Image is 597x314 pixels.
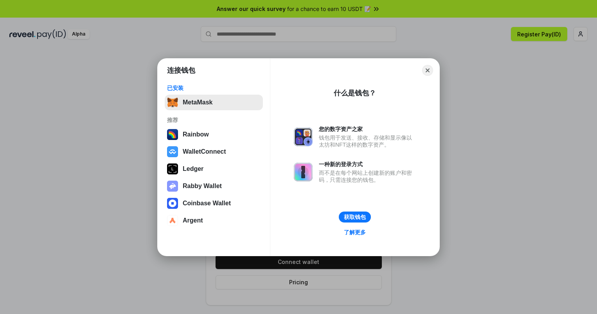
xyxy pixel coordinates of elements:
div: 推荐 [167,117,261,124]
div: 已安装 [167,84,261,92]
div: 获取钱包 [344,214,366,221]
h1: 连接钱包 [167,66,195,75]
button: Close [422,65,433,76]
div: 而不是在每个网站上创建新的账户和密码，只需连接您的钱包。 [319,169,416,183]
img: svg+xml,%3Csvg%20width%3D%2228%22%20height%3D%2228%22%20viewBox%3D%220%200%2028%2028%22%20fill%3D... [167,146,178,157]
button: MetaMask [165,95,263,110]
img: svg+xml,%3Csvg%20xmlns%3D%22http%3A%2F%2Fwww.w3.org%2F2000%2Fsvg%22%20fill%3D%22none%22%20viewBox... [294,163,313,181]
button: Argent [165,213,263,228]
div: 钱包用于发送、接收、存储和显示像以太坊和NFT这样的数字资产。 [319,134,416,148]
img: svg+xml,%3Csvg%20xmlns%3D%22http%3A%2F%2Fwww.w3.org%2F2000%2Fsvg%22%20width%3D%2228%22%20height%3... [167,163,178,174]
div: WalletConnect [183,148,226,155]
div: Rabby Wallet [183,183,222,190]
img: svg+xml,%3Csvg%20xmlns%3D%22http%3A%2F%2Fwww.w3.org%2F2000%2Fsvg%22%20fill%3D%22none%22%20viewBox... [167,181,178,192]
img: svg+xml,%3Csvg%20width%3D%2228%22%20height%3D%2228%22%20viewBox%3D%220%200%2028%2028%22%20fill%3D... [167,198,178,209]
img: svg+xml,%3Csvg%20xmlns%3D%22http%3A%2F%2Fwww.w3.org%2F2000%2Fsvg%22%20fill%3D%22none%22%20viewBox... [294,127,313,146]
div: 了解更多 [344,229,366,236]
img: svg+xml,%3Csvg%20width%3D%22120%22%20height%3D%22120%22%20viewBox%3D%220%200%20120%20120%22%20fil... [167,129,178,140]
button: Rainbow [165,127,263,142]
img: svg+xml,%3Csvg%20width%3D%2228%22%20height%3D%2228%22%20viewBox%3D%220%200%2028%2028%22%20fill%3D... [167,215,178,226]
div: 一种新的登录方式 [319,161,416,168]
button: Ledger [165,161,263,177]
button: WalletConnect [165,144,263,160]
button: Rabby Wallet [165,178,263,194]
div: Coinbase Wallet [183,200,231,207]
div: Rainbow [183,131,209,138]
div: Ledger [183,165,203,172]
div: MetaMask [183,99,212,106]
a: 了解更多 [339,227,370,237]
div: 什么是钱包？ [334,88,376,98]
button: 获取钱包 [339,212,371,222]
div: 您的数字资产之家 [319,126,416,133]
img: svg+xml,%3Csvg%20fill%3D%22none%22%20height%3D%2233%22%20viewBox%3D%220%200%2035%2033%22%20width%... [167,97,178,108]
div: Argent [183,217,203,224]
button: Coinbase Wallet [165,196,263,211]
